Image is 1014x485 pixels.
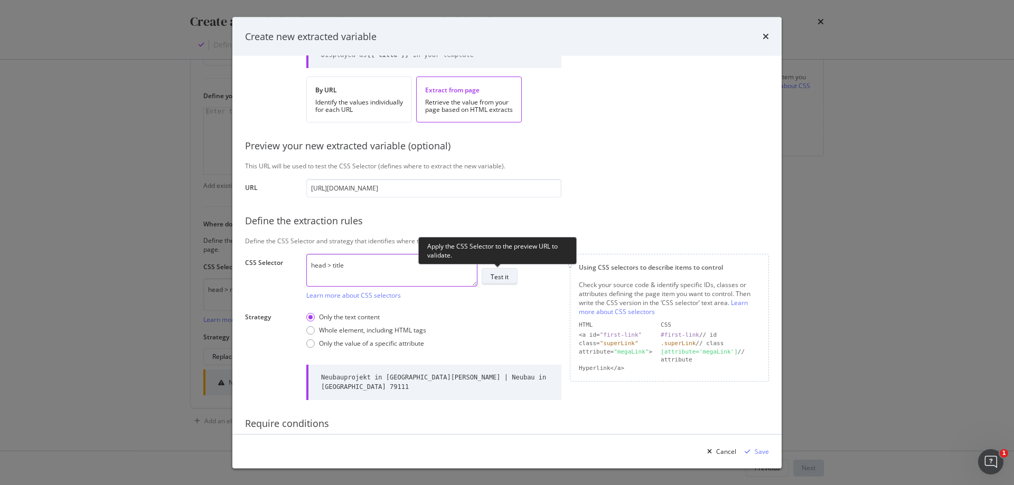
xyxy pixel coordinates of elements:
[245,258,298,297] label: CSS Selector
[232,17,782,468] div: modal
[245,30,377,43] div: Create new extracted variable
[579,365,652,373] div: Hyperlink</a>
[319,313,380,322] div: Only the text content
[1000,449,1008,458] span: 1
[245,140,769,154] div: Preview your new extracted variable (optional)
[425,99,513,114] div: Retrieve the value from your page based on HTML extracts
[245,417,769,431] div: Require conditions
[306,326,426,335] div: Whole element, including HTML tags
[740,443,769,460] button: Save
[661,348,738,355] div: [attribute='megaLink']
[978,449,1003,474] iframe: Intercom live chat
[306,179,561,198] input: https://www.example.com
[579,339,652,348] div: class=
[579,281,760,317] div: Check your source code & identify specific IDs, classes or attributes defining the page item you ...
[491,272,509,281] div: Test it
[245,215,769,229] div: Define the extraction rules
[306,339,426,348] div: Only the value of a specific attribute
[425,86,513,95] div: Extract from page
[661,332,699,339] div: #first-link
[321,374,549,392] div: Neubauprojekt in [GEOGRAPHIC_DATA][PERSON_NAME] | Neubau in [GEOGRAPHIC_DATA] 79111
[321,51,474,60] div: Displayed as in your template
[579,348,652,364] div: attribute= >
[306,254,477,287] textarea: head > title
[661,340,696,347] div: .superLink
[703,443,736,460] button: Cancel
[306,291,401,300] a: Learn more about CSS selectors
[661,331,760,340] div: // id
[245,313,298,350] label: Strategy
[245,184,298,195] label: URL
[600,340,639,347] div: "superLink"
[315,86,403,95] div: By URL
[319,326,426,335] div: Whole element, including HTML tags
[579,321,652,329] div: HTML
[716,446,736,455] div: Cancel
[600,332,642,339] div: "first-link"
[661,339,760,348] div: // class
[579,299,748,317] a: Learn more about CSS selectors
[418,237,577,264] div: Apply the CSS Selector to the preview URL to validate.
[482,269,518,286] button: Test it
[319,339,424,348] div: Only the value of a specific attribute
[614,348,649,355] div: "megaLink"
[579,331,652,340] div: <a id=
[661,321,760,329] div: CSS
[245,236,769,245] div: Define the CSS Selector and strategy that identifies where to extract the variable from your page.
[306,313,426,322] div: Only the text content
[245,161,769,170] div: This URL will be used to test the CSS Selector (defines where to extract the new variable).
[315,99,403,114] div: Identify the values individually for each URL
[579,263,760,272] div: Using CSS selectors to describe items to control
[661,348,760,364] div: // attribute
[755,446,769,455] div: Save
[763,30,769,43] div: times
